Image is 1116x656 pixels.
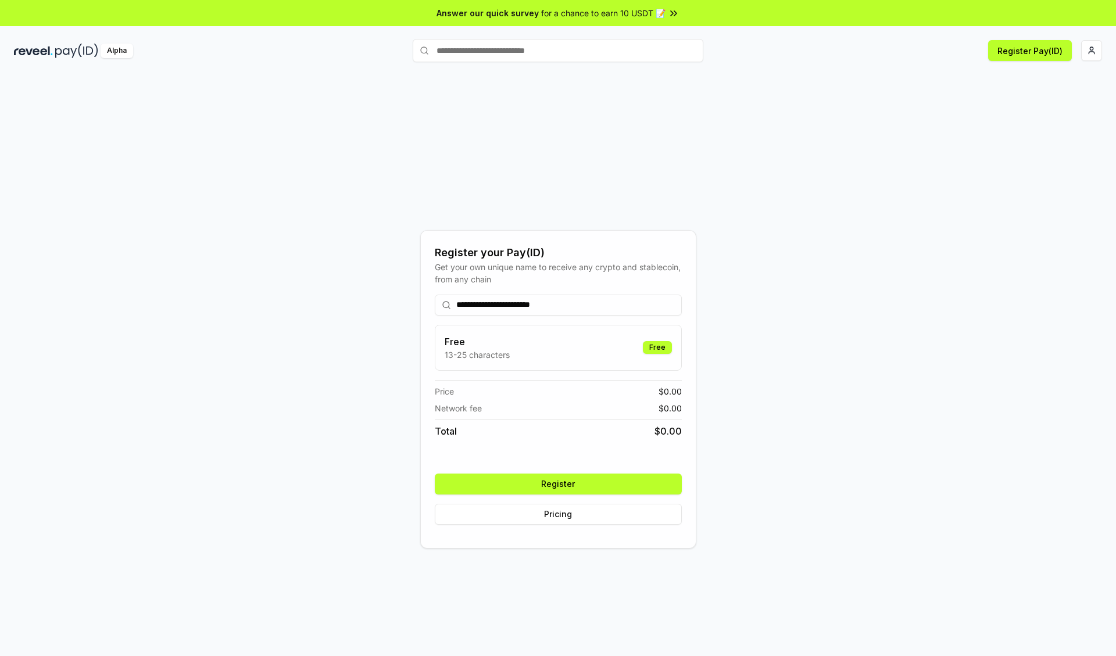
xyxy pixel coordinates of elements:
[654,424,682,438] span: $ 0.00
[435,245,682,261] div: Register your Pay(ID)
[435,424,457,438] span: Total
[435,504,682,525] button: Pricing
[435,385,454,397] span: Price
[437,7,539,19] span: Answer our quick survey
[435,261,682,285] div: Get your own unique name to receive any crypto and stablecoin, from any chain
[643,341,672,354] div: Free
[659,385,682,397] span: $ 0.00
[435,474,682,494] button: Register
[988,40,1072,61] button: Register Pay(ID)
[445,349,510,361] p: 13-25 characters
[55,44,98,58] img: pay_id
[541,7,666,19] span: for a chance to earn 10 USDT 📝
[659,402,682,414] span: $ 0.00
[14,44,53,58] img: reveel_dark
[445,335,510,349] h3: Free
[435,402,482,414] span: Network fee
[101,44,133,58] div: Alpha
